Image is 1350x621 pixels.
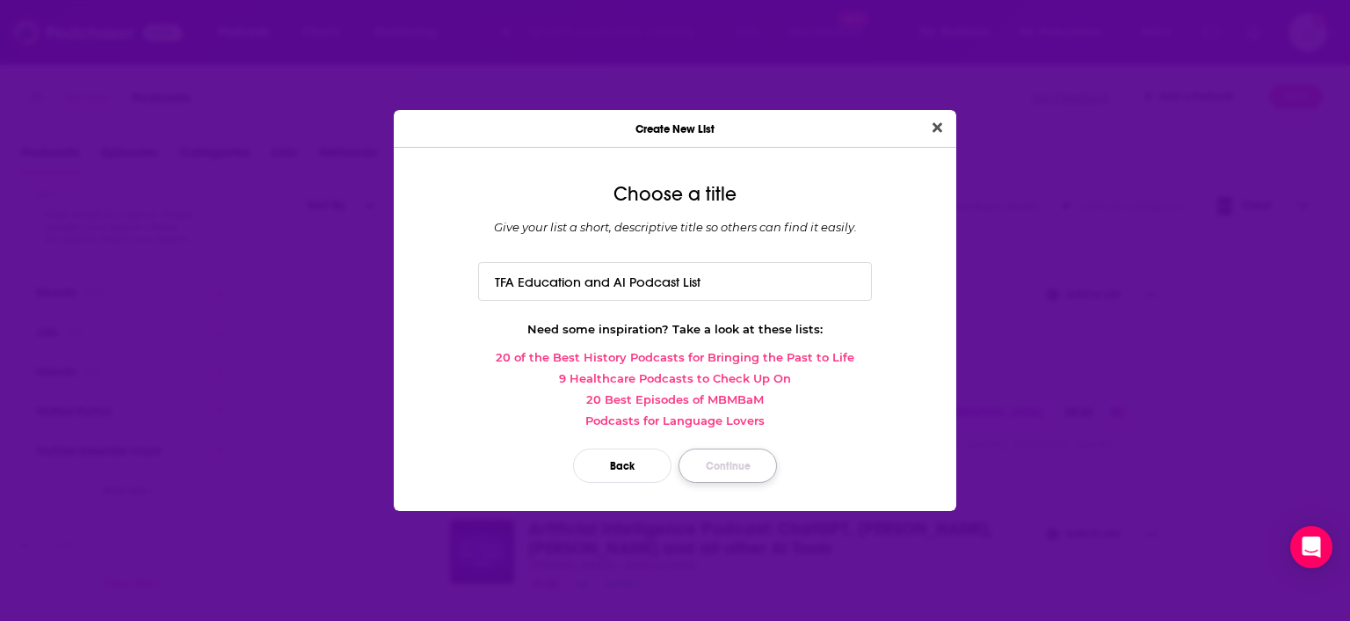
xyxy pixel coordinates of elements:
[408,350,942,364] a: 20 of the Best History Podcasts for Bringing the Past to Life
[408,183,942,206] div: Choose a title
[925,117,949,139] button: Close
[478,262,872,300] input: Top True Crime podcasts of 2020...
[408,322,942,336] div: Need some inspiration? Take a look at these lists:
[1290,526,1332,568] div: Open Intercom Messenger
[408,392,942,406] a: 20 Best Episodes of MBMBaM
[408,371,942,385] a: 9 Healthcare Podcasts to Check Up On
[408,220,942,234] div: Give your list a short, descriptive title so others can find it easily.
[679,449,777,483] button: Continue
[394,110,956,148] div: Create New List
[408,413,942,427] a: Podcasts for Language Lovers
[573,449,671,483] button: Back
